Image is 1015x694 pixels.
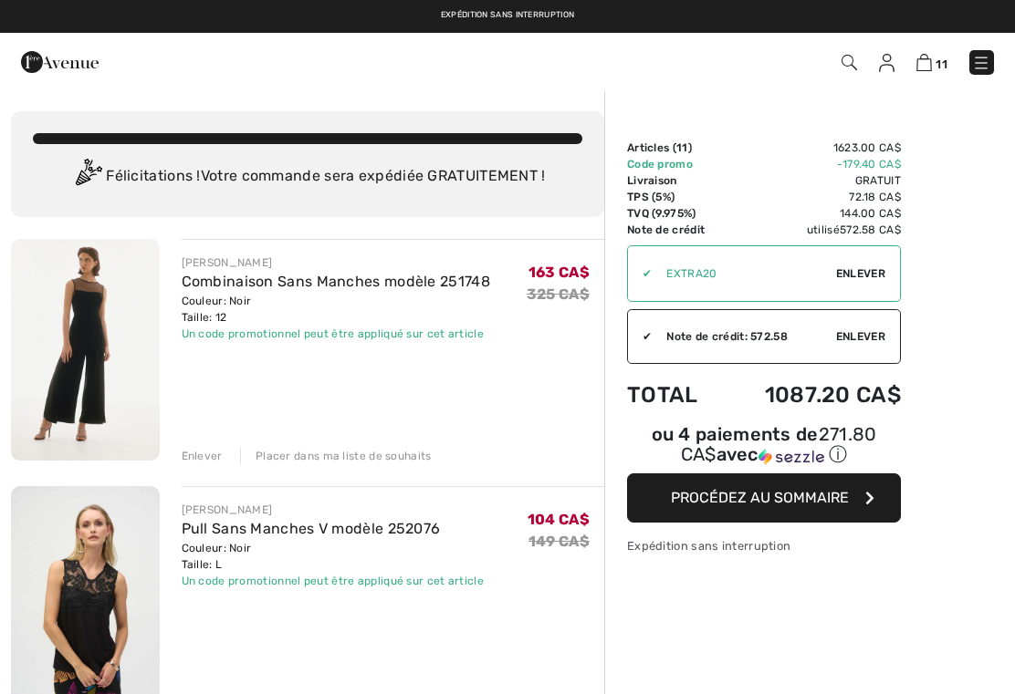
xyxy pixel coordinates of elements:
[528,511,590,528] span: 104 CA$
[627,172,724,189] td: Livraison
[21,52,99,69] a: 1ère Avenue
[724,156,901,172] td: -179.40 CA$
[972,54,990,72] img: Menu
[627,140,724,156] td: Articles ( )
[652,328,836,345] div: Note de crédit: 572.58
[724,205,901,222] td: 144.00 CA$
[724,222,901,238] td: utilisé
[182,573,485,589] div: Un code promotionnel peut être appliqué sur cet article
[724,140,901,156] td: 1623.00 CA$
[840,223,901,236] span: 572.58 CA$
[676,141,688,154] span: 11
[724,189,901,205] td: 72.18 CA$
[936,57,947,71] span: 11
[627,222,724,238] td: Note de crédit
[182,448,223,464] div: Enlever
[842,55,857,70] img: Recherche
[724,172,901,189] td: Gratuit
[182,540,485,573] div: Couleur: Noir Taille: L
[879,54,895,72] img: Mes infos
[240,448,432,464] div: Placer dans ma liste de souhaits
[528,533,590,550] s: 149 CA$
[182,293,490,326] div: Couleur: Noir Taille: 12
[836,265,885,282] span: Enlever
[916,51,947,73] a: 11
[182,254,490,271] div: [PERSON_NAME]
[627,426,901,467] div: ou 4 paiements de avec
[759,449,824,465] img: Sezzle
[724,364,901,426] td: 1087.20 CA$
[628,265,652,282] div: ✔
[627,426,901,473] div: ou 4 paiements de271.80 CA$avecSezzle Cliquez pour en savoir plus sur Sezzle
[628,328,652,345] div: ✔
[182,326,490,342] div: Un code promotionnel peut être appliqué sur cet article
[182,520,441,537] a: Pull Sans Manches V modèle 252076
[681,423,877,465] span: 271.80 CA$
[916,54,932,71] img: Panier d'achat
[33,159,582,195] div: Félicitations ! Votre commande sera expédiée GRATUITEMENT !
[627,205,724,222] td: TVQ (9.975%)
[182,273,490,290] a: Combinaison Sans Manches modèle 251748
[627,364,724,426] td: Total
[627,189,724,205] td: TPS (5%)
[627,537,901,554] div: Expédition sans interruption
[627,473,901,523] button: Procédez au sommaire
[627,156,724,172] td: Code promo
[527,285,590,303] s: 325 CA$
[671,489,849,506] span: Procédez au sommaire
[836,328,885,345] span: Enlever
[182,502,485,518] div: [PERSON_NAME]
[652,246,836,301] input: Code promo
[69,159,106,195] img: Congratulation2.svg
[21,44,99,80] img: 1ère Avenue
[11,239,160,461] img: Combinaison Sans Manches modèle 251748
[528,264,590,281] span: 163 CA$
